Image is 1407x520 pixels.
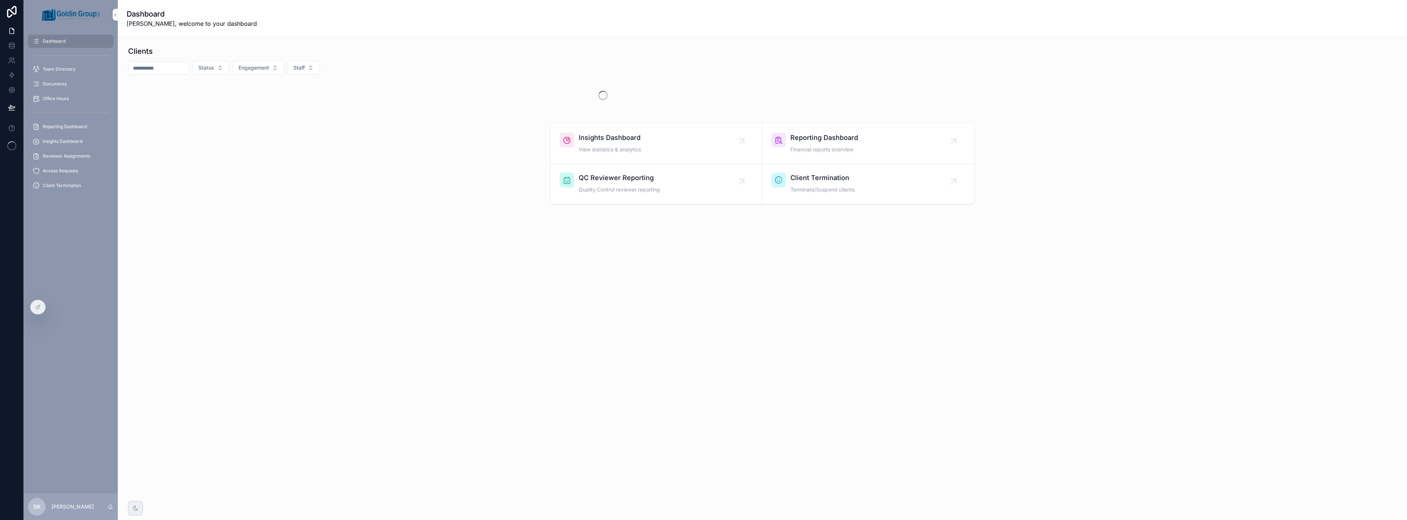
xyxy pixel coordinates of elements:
span: Reviewer Assignments [43,153,90,159]
span: Reporting Dashboard [790,133,858,143]
span: Documents [43,81,67,87]
span: Financial reports overview [790,146,858,153]
img: App logo [42,9,99,21]
a: Dashboard [28,35,113,48]
a: Documents [28,77,113,91]
button: Select Button [232,61,284,75]
span: SK [33,502,41,511]
span: Access Requests [43,168,78,174]
span: Office Hours [43,96,69,102]
a: Office Hours [28,92,113,105]
span: Team Directory [43,66,75,72]
a: Reporting Dashboard [28,120,113,133]
span: Quality Control reviewer reporting [579,186,660,193]
span: Engagement [239,64,269,71]
a: Team Directory [28,63,113,76]
span: Client Termination [790,173,856,183]
a: Client TerminationTerminate/Suspend clients. [762,164,974,204]
a: Insights DashboardView statistics & analytics [551,124,762,164]
a: Access Requests [28,164,113,178]
span: View statistics & analytics [579,146,641,153]
span: Staff [293,64,305,71]
div: scrollable content [24,29,118,202]
span: Status [198,64,214,71]
span: Dashboard [43,38,66,44]
a: Reviewer Assignments [28,150,113,163]
button: Select Button [192,61,229,75]
a: Client Termination [28,179,113,192]
p: [PERSON_NAME] [52,503,94,510]
a: Reporting DashboardFinancial reports overview [762,124,974,164]
span: Insights Dashboard [579,133,641,143]
span: Terminate/Suspend clients. [790,186,856,193]
button: Select Button [287,61,320,75]
span: Insights Dashboard [43,138,82,144]
span: QC Reviewer Reporting [579,173,660,183]
h1: Dashboard [127,9,257,19]
span: [PERSON_NAME], welcome to your dashboard [127,19,257,28]
span: Reporting Dashboard [43,124,87,130]
a: QC Reviewer ReportingQuality Control reviewer reporting [551,164,762,204]
a: Insights Dashboard [28,135,113,148]
span: Client Termination [43,183,81,189]
h1: Clients [128,46,153,56]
